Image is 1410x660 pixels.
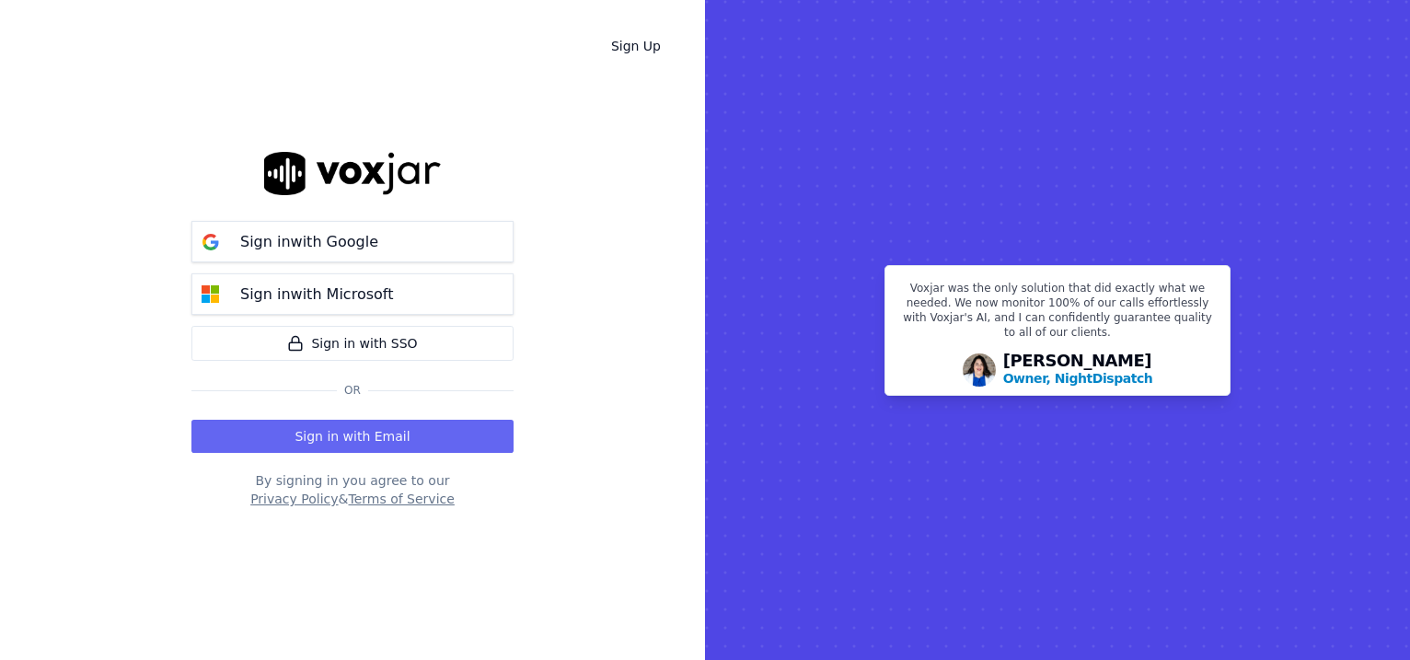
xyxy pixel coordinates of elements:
button: Terms of Service [348,490,454,508]
img: Avatar [963,353,996,387]
div: [PERSON_NAME] [1003,353,1153,388]
button: Sign in with Email [191,420,514,453]
a: Sign in with SSO [191,326,514,361]
div: By signing in you agree to our & [191,471,514,508]
a: Sign Up [596,29,676,63]
span: Or [337,383,368,398]
img: microsoft Sign in button [192,276,229,313]
img: logo [264,152,441,195]
button: Privacy Policy [250,490,338,508]
p: Owner, NightDispatch [1003,369,1153,388]
button: Sign inwith Google [191,221,514,262]
p: Sign in with Microsoft [240,284,393,306]
button: Sign inwith Microsoft [191,273,514,315]
p: Voxjar was the only solution that did exactly what we needed. We now monitor 100% of our calls ef... [896,281,1219,347]
p: Sign in with Google [240,231,378,253]
img: google Sign in button [192,224,229,261]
